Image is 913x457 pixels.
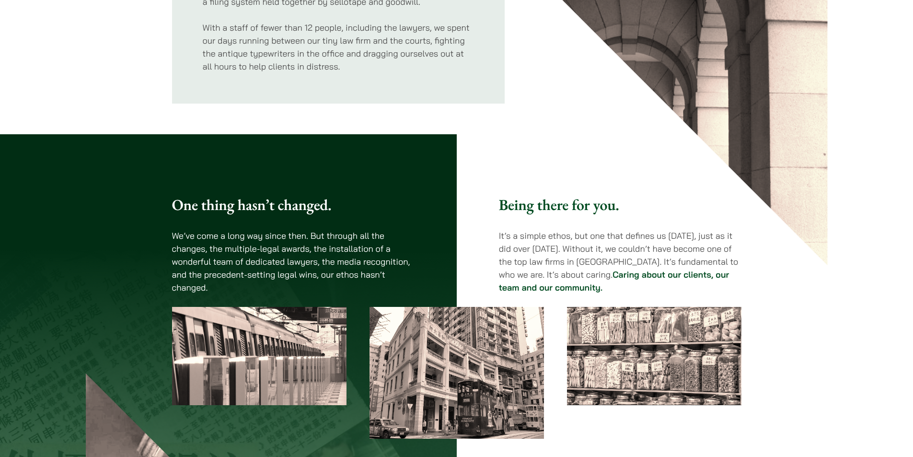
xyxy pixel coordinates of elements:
p: It’s a simple ethos, but one that defines us [DATE], just as it did over [DATE]. Without it, we c... [499,229,741,294]
h3: One thing hasn’t changed. [172,196,415,214]
p: We’ve come a long way since then. But through all the changes, the multiple-legal awards, the ins... [172,229,415,294]
a: Caring about our clients, our team and our community. [499,269,729,293]
h3: Being there for you. [499,196,741,214]
p: With a staff of fewer than 12 people, including the lawyers, we spent our days running between ou... [203,21,474,73]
